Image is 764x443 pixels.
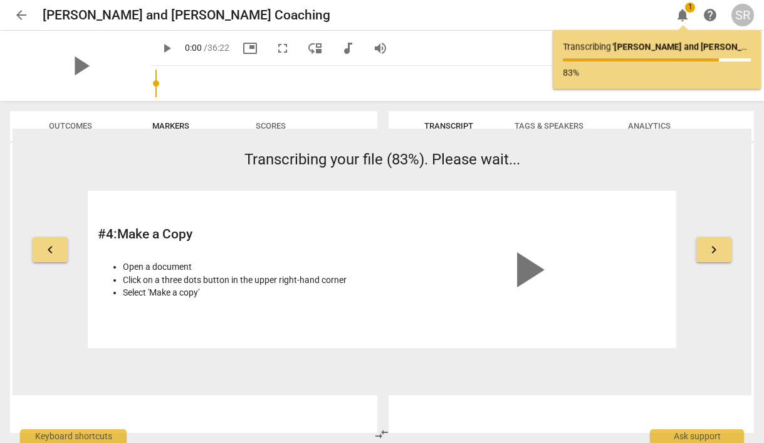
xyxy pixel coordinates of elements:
span: Transcribing your file (83%). Please wait... [244,151,520,168]
button: Switch to audio player [337,37,359,60]
span: play_arrow [497,240,557,300]
p: Transcribing ... [563,40,751,53]
h2: [PERSON_NAME] and [PERSON_NAME] Coaching [43,8,330,23]
span: 1 [685,3,695,13]
button: Picture in picture [239,37,261,60]
li: Click on a three dots button in the upper right-hand corner [123,274,376,287]
div: Ask support [650,429,744,443]
button: Volume [369,37,392,60]
span: Scores [256,121,286,131]
h2: # 4 : Make a Copy [98,227,376,242]
span: Markers [152,121,189,131]
span: notifications [675,8,690,23]
span: Transcript [424,121,473,131]
span: picture_in_picture [243,41,258,56]
span: move_down [308,41,323,56]
button: SR [731,4,754,26]
span: Outcomes [49,121,92,131]
span: audiotrack [340,41,355,56]
span: 0:00 [185,43,202,53]
span: play_arrow [64,50,97,82]
span: play_arrow [159,41,174,56]
button: Notifications [671,4,694,26]
li: Select 'Make a copy' [123,286,376,299]
span: / 36:22 [204,43,229,53]
span: help [703,8,718,23]
button: Play [155,37,178,60]
span: Tags & Speakers [515,121,583,131]
span: arrow_back [14,8,29,23]
button: View player as separate pane [304,37,327,60]
span: volume_up [373,41,388,56]
span: keyboard_arrow_left [43,242,58,257]
button: Fullscreen [271,37,294,60]
p: 83% [563,67,751,80]
span: Analytics [628,121,671,131]
span: fullscreen [275,41,290,56]
a: Help [699,4,721,26]
span: compare_arrows [374,427,389,442]
div: Keyboard shortcuts [20,429,127,443]
li: Open a document [123,260,376,274]
span: keyboard_arrow_right [706,242,721,257]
